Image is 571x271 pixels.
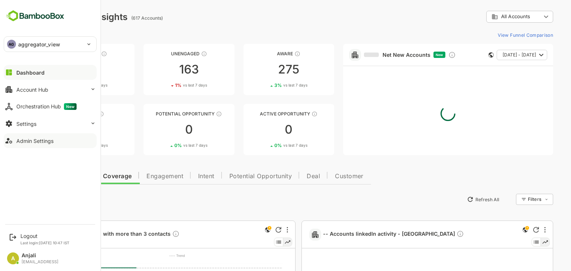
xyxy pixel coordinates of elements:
[157,143,181,148] span: vs last 7 days
[190,111,196,117] div: These accounts are MQAs and can be passed on to Inside Sales
[57,82,81,88] span: vs last 7 days
[146,230,154,239] div: Description not present
[462,52,468,58] div: This card does not support filter and segments
[39,230,154,239] span: 455 Accounts with more than 3 contacts
[16,138,54,144] div: Admin Settings
[143,254,159,258] text: ---- Trend
[75,51,81,57] div: These accounts have not been engaged with for a defined time period
[338,52,404,58] a: Net New Accounts
[20,233,70,239] div: Logout
[217,104,308,155] a: Active OpportunityThese accounts have open opportunities which might be at any of the Sales Stage...
[16,103,77,110] div: Orchestration Hub
[297,230,438,239] span: -- Accounts linkedIn activity - [GEOGRAPHIC_DATA]
[117,124,208,135] div: 0
[422,51,430,59] div: Discover new ICP-fit accounts showing engagement — via intent surges, anonymous website visits, L...
[4,9,67,23] img: BambooboxFullLogoMark.5f36c76dfaba33ec1ec1367b70bb1252.svg
[261,227,262,233] div: More
[39,230,157,239] a: 455 Accounts with more than 3 contactsDescription not present
[18,124,109,135] div: 103
[257,82,281,88] span: vs last 7 days
[285,111,291,117] div: These accounts have open opportunities which might be at any of the Sales Stages
[217,44,308,95] a: AwareThese accounts have just entered the buying cycle and need further nurturing2753%vs last 7 days
[18,111,109,117] div: Engaged
[117,104,208,155] a: Potential OpportunityThese accounts are MQAs and can be passed on to Inside Sales00%vs last 7 days
[217,111,308,117] div: Active Opportunity
[72,111,78,117] div: These accounts are warm, further nurturing would qualify them to MQAs
[438,193,477,205] button: Refresh All
[518,227,520,233] div: More
[18,44,109,95] a: UnreachedThese accounts have not been engaged with for a defined time period761%vs last 7 days
[465,13,515,20] div: All Accounts
[237,225,246,235] div: This is a global insight. Segment selection is not applicable for this view
[117,44,208,95] a: UnengagedThese accounts have not shown enough engagement and need nurturing1631%vs last 7 days
[22,259,58,264] div: [EMAIL_ADDRESS]
[4,65,97,80] button: Dashboard
[7,40,16,49] div: AG
[49,143,82,148] div: 6 %
[460,10,527,24] div: All Accounts
[268,51,274,57] div: These accounts have just entered the buying cycle and need further nurturing
[410,53,417,57] span: New
[117,111,208,117] div: Potential Opportunity
[175,51,181,57] div: These accounts have not shown enough engagement and need nurturing
[149,82,181,88] div: 1 %
[495,225,504,235] div: This is a global insight. Segment selection is not applicable for this view
[248,82,281,88] div: 3 %
[18,51,109,56] div: Unreached
[309,173,338,179] span: Customer
[430,230,438,239] div: Description not present
[4,99,97,114] button: Orchestration HubNew
[249,227,255,233] div: Refresh
[4,82,97,97] button: Account Hub
[257,143,281,148] span: vs last 7 days
[477,50,510,60] span: [DATE] - [DATE]
[217,63,308,75] div: 275
[58,143,82,148] span: vs last 7 days
[18,104,109,155] a: EngagedThese accounts are warm, further nurturing would qualify them to MQAs1036%vs last 7 days
[475,14,504,19] span: All Accounts
[16,86,48,93] div: Account Hub
[20,241,70,245] p: Last login: [DATE] 10:47 IST
[469,29,527,41] button: View Funnel Comparison
[148,143,181,148] div: 0 %
[502,196,515,202] div: Filters
[18,40,60,48] p: aggregator_view
[25,173,106,179] span: Data Quality and Coverage
[16,121,36,127] div: Settings
[117,51,208,56] div: Unengaged
[49,82,81,88] div: 1 %
[157,82,181,88] span: vs last 7 days
[471,50,521,60] button: [DATE] - [DATE]
[117,63,208,75] div: 163
[217,124,308,135] div: 0
[18,12,101,22] div: Dashboard Insights
[501,193,527,206] div: Filters
[172,173,188,179] span: Intent
[7,252,19,264] div: A
[4,133,97,148] button: Admin Settings
[4,116,97,131] button: Settings
[217,51,308,56] div: Aware
[120,173,157,179] span: Engagement
[248,143,281,148] div: 0 %
[297,230,441,239] a: -- Accounts linkedIn activity - [GEOGRAPHIC_DATA]Description not present
[22,252,58,259] div: Anjali
[34,261,40,265] text: 500
[281,173,294,179] span: Deal
[18,63,109,75] div: 76
[105,15,139,21] ag: (617 Accounts)
[4,37,96,52] div: AGaggregator_view
[203,173,266,179] span: Potential Opportunity
[64,103,77,110] span: New
[16,69,45,76] div: Dashboard
[18,193,72,206] button: New Insights
[507,227,513,233] div: Refresh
